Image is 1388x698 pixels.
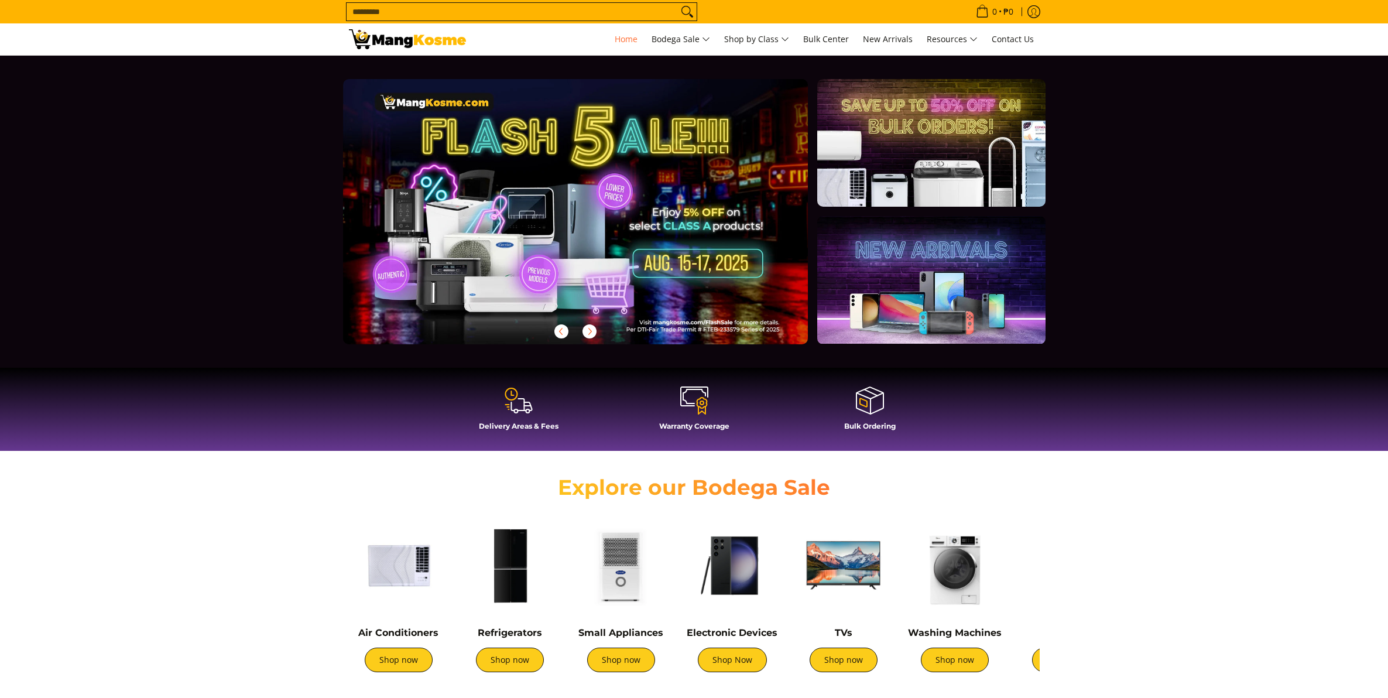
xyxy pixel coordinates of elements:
a: New Arrivals [857,23,919,55]
button: Next [577,319,602,344]
a: Home [609,23,643,55]
a: Shop Now [698,648,767,672]
span: ₱0 [1002,8,1015,16]
a: Shop now [1032,648,1100,672]
a: Bodega Sale [646,23,716,55]
a: Air Conditioners [358,627,438,638]
a: Shop now [921,648,989,672]
a: Small Appliances [578,627,663,638]
button: Previous [549,319,574,344]
a: Refrigerators [478,627,542,638]
h4: Delivery Areas & Fees [437,422,601,430]
img: TVs [794,516,893,615]
a: Shop now [476,648,544,672]
img: Electronic Devices [683,516,782,615]
a: Warranty Coverage [612,385,776,439]
a: Contact Us [986,23,1040,55]
img: Cookers [1016,516,1116,615]
a: Shop by Class [718,23,795,55]
h4: Bulk Ordering [788,422,952,430]
span: Resources [927,32,978,47]
nav: Main Menu [478,23,1040,55]
img: Washing Machines [905,516,1005,615]
span: New Arrivals [863,33,913,45]
a: Shop now [365,648,433,672]
a: Resources [921,23,983,55]
img: Refrigerators [460,516,560,615]
a: Shop now [587,648,655,672]
a: TVs [835,627,852,638]
a: Washing Machines [908,627,1002,638]
span: Bulk Center [803,33,849,45]
span: Bodega Sale [652,32,710,47]
button: Search [678,3,697,20]
a: More [343,79,846,363]
span: Shop by Class [724,32,789,47]
a: Shop now [810,648,878,672]
h4: Warranty Coverage [612,422,776,430]
a: Bulk Ordering [788,385,952,439]
img: Air Conditioners [349,516,448,615]
span: Home [615,33,638,45]
h2: Explore our Bodega Sale [525,474,864,501]
a: Bulk Center [797,23,855,55]
a: Electronic Devices [687,627,777,638]
span: 0 [991,8,999,16]
img: Small Appliances [571,516,671,615]
span: • [972,5,1017,18]
img: Mang Kosme: Your Home Appliances Warehouse Sale Partner! [349,29,466,49]
span: Contact Us [992,33,1034,45]
a: Delivery Areas & Fees [437,385,601,439]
